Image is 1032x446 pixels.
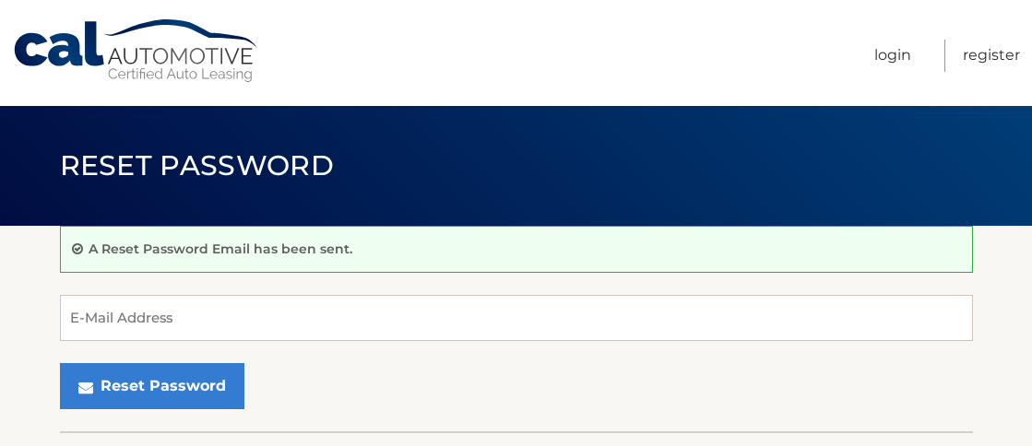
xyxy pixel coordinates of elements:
[60,148,334,182] span: Reset Password
[874,40,911,72] a: Login
[963,40,1020,72] a: Register
[60,295,973,341] input: E-Mail Address
[89,241,352,257] p: A Reset Password Email has been sent.
[60,363,244,409] button: Reset Password
[12,18,261,84] a: Cal Automotive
